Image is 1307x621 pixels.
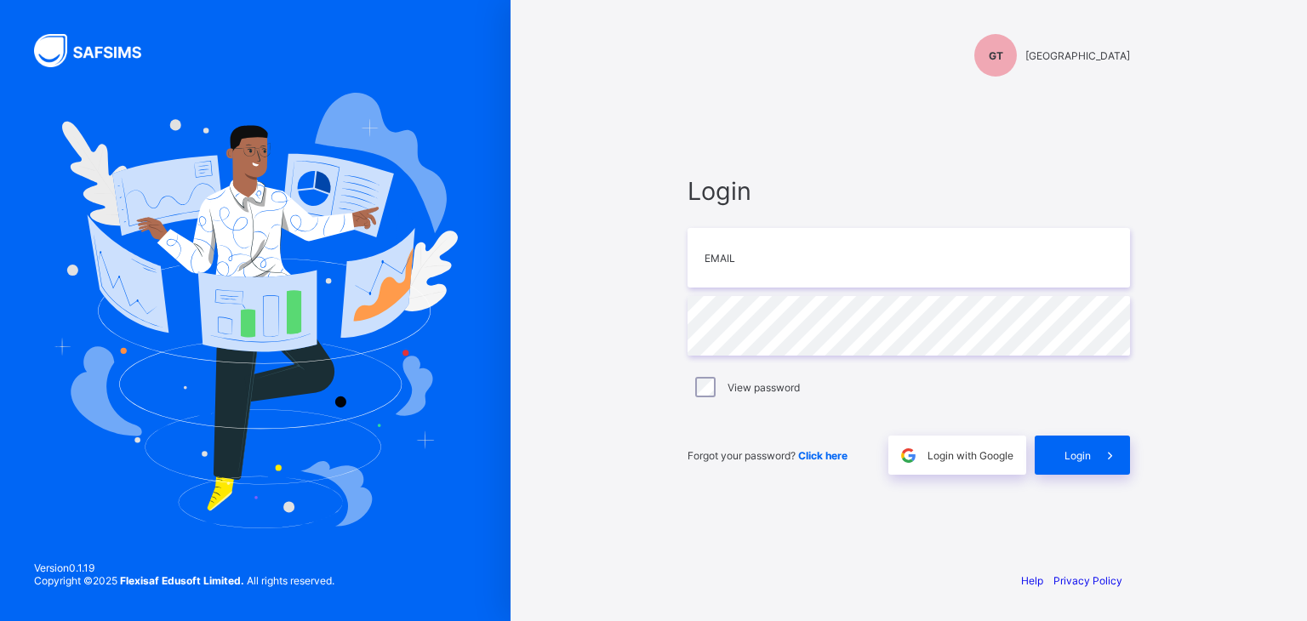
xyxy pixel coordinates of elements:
span: Forgot your password? [688,449,848,462]
span: Login [1064,449,1091,462]
span: Copyright © 2025 All rights reserved. [34,574,334,587]
strong: Flexisaf Edusoft Limited. [120,574,244,587]
span: Login [688,176,1130,206]
img: google.396cfc9801f0270233282035f929180a.svg [899,446,918,465]
span: [GEOGRAPHIC_DATA] [1025,49,1130,62]
img: Hero Image [53,93,458,528]
span: GT [989,49,1003,62]
a: Privacy Policy [1053,574,1122,587]
label: View password [728,381,800,394]
img: SAFSIMS Logo [34,34,162,67]
a: Help [1021,574,1043,587]
span: Login with Google [927,449,1013,462]
span: Version 0.1.19 [34,561,334,574]
a: Click here [798,449,848,462]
